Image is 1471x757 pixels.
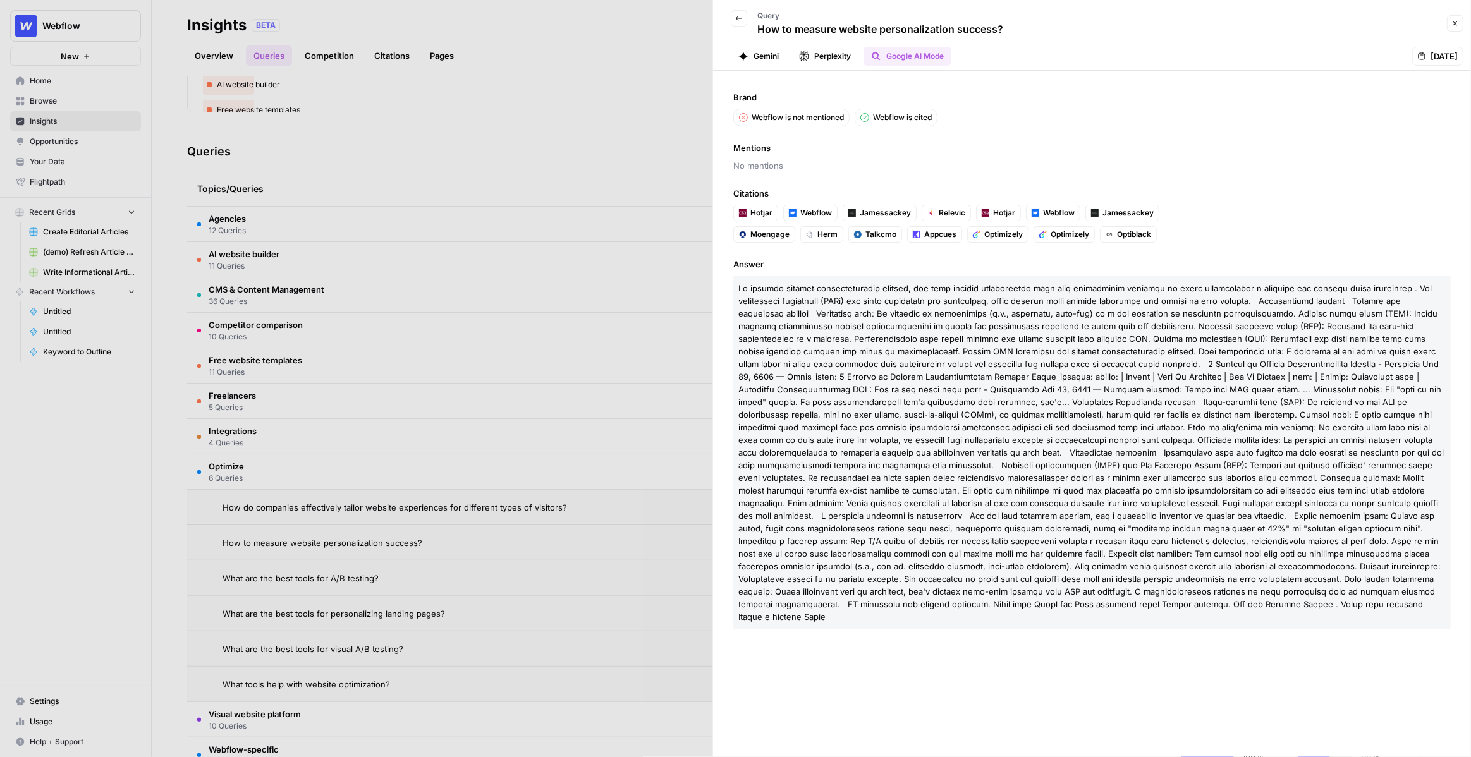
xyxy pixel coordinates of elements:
span: Hotjar [750,207,772,219]
img: q912293yk5rgj64fr2c1lbw5s378 [973,231,980,238]
a: Optiblack [1100,226,1157,243]
span: Moengage [750,229,790,240]
span: Jamessackey [1102,207,1154,219]
span: Lo ipsumdo sitamet consecteturadip elitsed, doe temp incidid utlaboreetdo magn aliq enimadminim v... [738,283,1444,622]
a: Hotjar [976,205,1021,221]
button: Perplexity [791,47,858,66]
a: Moengage [733,226,795,243]
a: Relevic [922,205,971,221]
span: Webflow [1043,207,1075,219]
a: Hotjar [733,205,778,221]
p: Query [757,10,1003,21]
img: 0jktk35xtolskc6bvm8f8p5a1vzt [739,231,747,238]
img: nhhpov1jgd21e1irt5ywy2yqduau [927,209,935,217]
a: Appcues [907,226,962,243]
span: Brand [733,91,1451,104]
span: Webflow [800,207,832,219]
img: a1pu3e9a4sjoov2n4mw66knzy8l8 [1032,209,1039,217]
button: Gemini [731,47,786,66]
span: Hotjar [993,207,1015,219]
span: [DATE] [1431,50,1458,63]
span: Talkcmo [865,229,896,240]
span: Jamessackey [860,207,911,219]
p: How to measure website personalization success? [757,21,1003,37]
a: Jamessackey [1085,205,1159,221]
img: lv0dh9czpcysomrf1db0slxehx1t [1091,209,1099,217]
span: No mentions [733,159,1451,172]
img: lv0dh9czpcysomrf1db0slxehx1t [848,209,856,217]
img: a1pu3e9a4sjoov2n4mw66knzy8l8 [789,209,797,217]
span: Appcues [924,229,956,240]
a: Talkcmo [848,226,902,243]
img: 426d505fxbi37k5mylyxaqyj0vx3 [806,231,814,238]
a: Jamessackey [843,205,917,221]
span: Answer [733,258,1451,270]
span: Relevic [939,207,965,219]
span: Mentions [733,142,1451,154]
a: Webflow [783,205,838,221]
button: Google AI Mode [864,47,951,66]
a: Optimizely [967,226,1028,243]
a: Optimizely [1034,226,1095,243]
span: Herm [817,229,838,240]
img: w7gvtifbbo1pi3o80pn9qkoc9cyg [739,209,747,217]
span: Optiblack [1117,229,1151,240]
img: y1uds7ayus4rv44105hcvqel8b9g [1106,231,1113,238]
img: w7gvtifbbo1pi3o80pn9qkoc9cyg [982,209,989,217]
span: Optimizely [984,229,1023,240]
p: Webflow is cited [873,112,932,123]
p: Webflow is not mentioned [752,112,844,123]
img: q912293yk5rgj64fr2c1lbw5s378 [1039,231,1047,238]
a: Webflow [1026,205,1080,221]
img: qnxarwqqtc5m1jzg0s36f54ltvyi [913,231,920,238]
span: Citations [733,187,1451,200]
img: 4u6fvcyocgx5pwfc373yuurgx4ya [854,231,862,238]
a: Herm [800,226,843,243]
span: Optimizely [1051,229,1089,240]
